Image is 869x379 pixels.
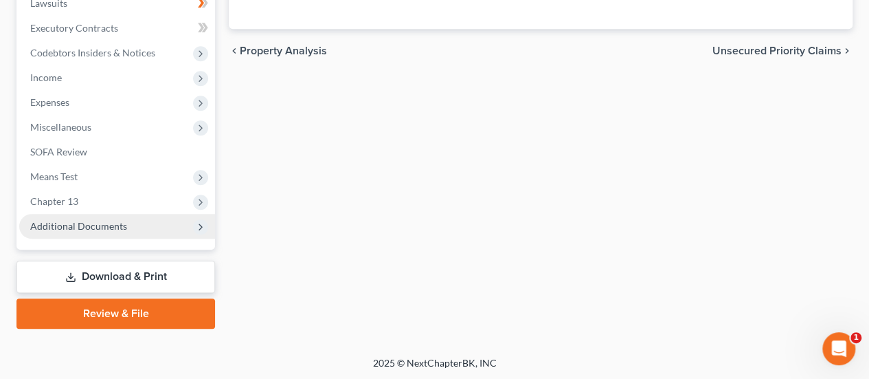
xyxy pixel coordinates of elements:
[16,299,215,329] a: Review & File
[229,45,240,56] i: chevron_left
[850,332,861,343] span: 1
[30,47,155,58] span: Codebtors Insiders & Notices
[229,45,327,56] button: chevron_left Property Analysis
[842,45,853,56] i: chevron_right
[30,195,78,207] span: Chapter 13
[30,146,87,158] span: SOFA Review
[712,45,842,56] span: Unsecured Priority Claims
[30,171,78,182] span: Means Test
[19,140,215,164] a: SOFA Review
[30,220,127,232] span: Additional Documents
[712,45,853,56] button: Unsecured Priority Claims chevron_right
[16,261,215,293] a: Download & Print
[822,332,855,365] iframe: Intercom live chat
[240,45,327,56] span: Property Analysis
[30,121,91,133] span: Miscellaneous
[30,96,69,108] span: Expenses
[30,72,62,83] span: Income
[30,22,118,34] span: Executory Contracts
[19,16,215,41] a: Executory Contracts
